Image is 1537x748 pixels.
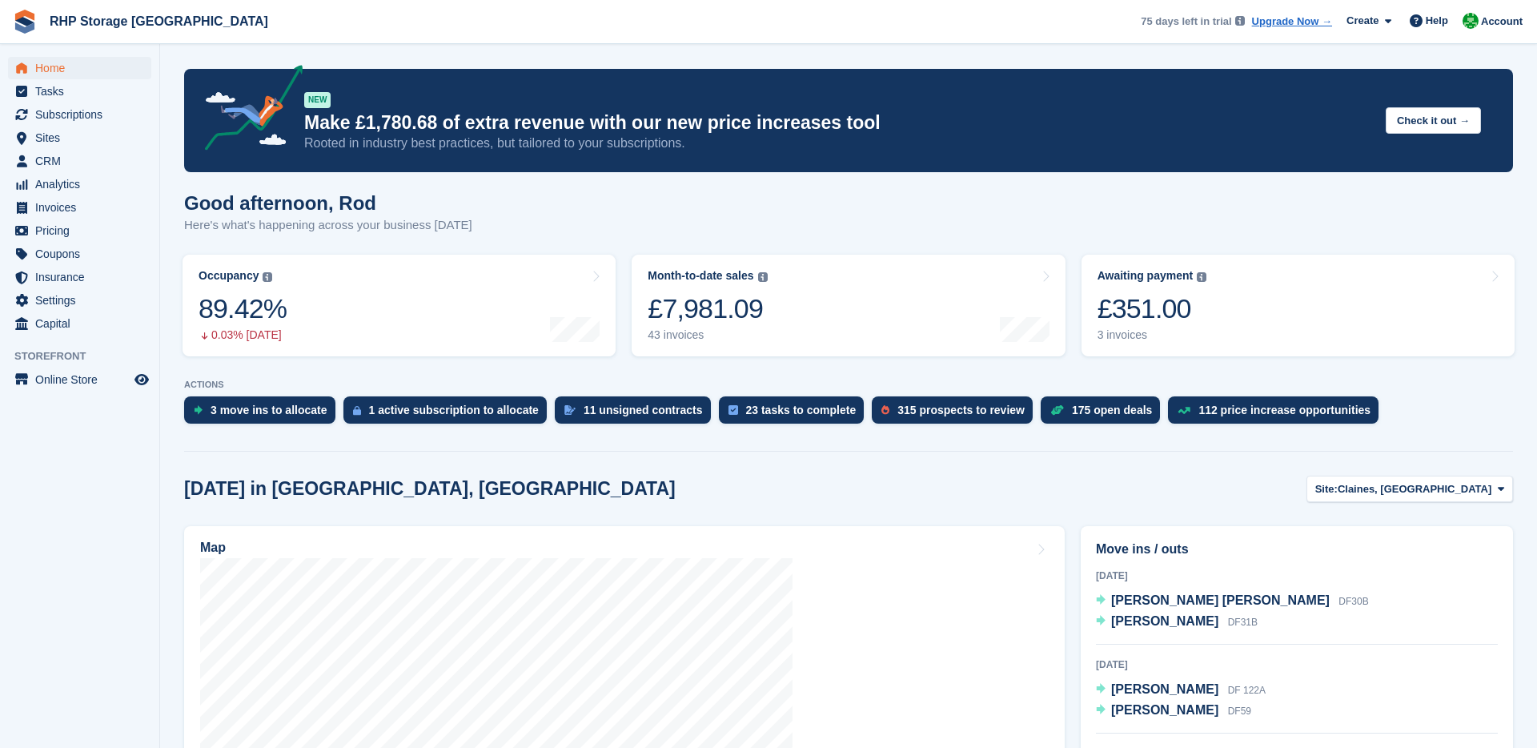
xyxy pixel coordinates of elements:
[199,269,259,283] div: Occupancy
[1306,476,1513,502] button: Site: Claines, [GEOGRAPHIC_DATA]
[8,219,151,242] a: menu
[8,312,151,335] a: menu
[897,404,1025,416] div: 315 prospects to review
[263,272,272,282] img: icon-info-grey-7440780725fd019a000dd9b08b2336e03edf1995a4989e88bcd33f0948082b44.svg
[14,348,159,364] span: Storefront
[648,292,767,325] div: £7,981.09
[8,127,151,149] a: menu
[746,404,857,416] div: 23 tasks to complete
[183,255,616,356] a: Occupancy 89.42% 0.03% [DATE]
[1096,658,1498,672] div: [DATE]
[1072,404,1152,416] div: 175 open deals
[8,173,151,195] a: menu
[1235,16,1245,26] img: icon-info-grey-7440780725fd019a000dd9b08b2336e03edf1995a4989e88bcd33f0948082b44.svg
[8,103,151,126] a: menu
[35,196,131,219] span: Invoices
[194,405,203,415] img: move_ins_to_allocate_icon-fdf77a2bb77ea45bf5b3d319d69a93e2d87916cf1d5bf7949dd705db3b84f3ca.svg
[1463,13,1479,29] img: Rod
[1096,591,1369,612] a: [PERSON_NAME] [PERSON_NAME] DF30B
[184,380,1513,390] p: ACTIONS
[132,370,151,389] a: Preview store
[1426,13,1448,29] span: Help
[1252,14,1332,30] a: Upgrade Now →
[555,396,719,432] a: 11 unsigned contracts
[719,396,873,432] a: 23 tasks to complete
[1111,614,1218,628] span: [PERSON_NAME]
[1178,407,1190,414] img: price_increase_opportunities-93ffe204e8149a01c8c9dc8f82e8f89637d9d84a8eef4429ea346261dce0b2c0.svg
[1098,269,1194,283] div: Awaiting payment
[1315,481,1338,497] span: Site:
[1228,685,1266,696] span: DF 122A
[8,368,151,391] a: menu
[184,396,343,432] a: 3 move ins to allocate
[1082,255,1515,356] a: Awaiting payment £351.00 3 invoices
[43,8,275,34] a: RHP Storage [GEOGRAPHIC_DATA]
[1096,612,1258,633] a: [PERSON_NAME] DF31B
[1096,540,1498,559] h2: Move ins / outs
[1228,617,1258,628] span: DF31B
[1050,404,1064,416] img: deal-1b604bf984904fb50ccaf53a9ad4b4a5d6e5aea283cecdc64d6e3604feb123c2.svg
[191,65,303,156] img: price-adjustments-announcement-icon-8257ccfd72463d97f412b2fc003d46551f7dbcb40ab6d574587a9cd5c0d94...
[1111,703,1218,717] span: [PERSON_NAME]
[343,396,555,432] a: 1 active subscription to allocate
[35,173,131,195] span: Analytics
[1198,404,1370,416] div: 112 price increase opportunities
[648,328,767,342] div: 43 invoices
[1111,593,1330,607] span: [PERSON_NAME] [PERSON_NAME]
[200,541,226,555] h2: Map
[35,127,131,149] span: Sites
[1386,107,1481,134] button: Check it out →
[304,111,1373,135] p: Make £1,780.68 of extra revenue with our new price increases tool
[584,404,703,416] div: 11 unsigned contracts
[369,404,539,416] div: 1 active subscription to allocate
[35,150,131,172] span: CRM
[35,368,131,391] span: Online Store
[35,289,131,312] span: Settings
[8,266,151,288] a: menu
[8,80,151,103] a: menu
[1338,596,1368,607] span: DF30B
[632,255,1065,356] a: Month-to-date sales £7,981.09 43 invoices
[13,10,37,34] img: stora-icon-8386f47178a22dfd0bd8f6a31ec36ba5ce8667c1dd55bd0f319d3a0aa187defe.svg
[1098,292,1207,325] div: £351.00
[35,103,131,126] span: Subscriptions
[1096,701,1251,722] a: [PERSON_NAME] DF59
[353,405,361,416] img: active_subscription_to_allocate_icon-d502201f5373d7db506a760aba3b589e785aa758c864c3986d89f69b8ff3...
[35,243,131,265] span: Coupons
[304,92,331,108] div: NEW
[1346,13,1378,29] span: Create
[1338,481,1491,497] span: Claines, [GEOGRAPHIC_DATA]
[564,405,576,415] img: contract_signature_icon-13c848040528278c33f63329250d36e43548de30e8caae1d1a13099fd9432cc5.svg
[758,272,768,282] img: icon-info-grey-7440780725fd019a000dd9b08b2336e03edf1995a4989e88bcd33f0948082b44.svg
[881,405,889,415] img: prospect-51fa495bee0391a8d652442698ab0144808aea92771e9ea1ae160a38d050c398.svg
[184,478,676,500] h2: [DATE] in [GEOGRAPHIC_DATA], [GEOGRAPHIC_DATA]
[1096,569,1498,583] div: [DATE]
[8,196,151,219] a: menu
[184,192,472,214] h1: Good afternoon, Rod
[1197,272,1206,282] img: icon-info-grey-7440780725fd019a000dd9b08b2336e03edf1995a4989e88bcd33f0948082b44.svg
[8,289,151,312] a: menu
[304,135,1373,152] p: Rooted in industry best practices, but tailored to your subscriptions.
[8,57,151,79] a: menu
[35,312,131,335] span: Capital
[1041,396,1168,432] a: 175 open deals
[872,396,1041,432] a: 315 prospects to review
[1168,396,1387,432] a: 112 price increase opportunities
[648,269,753,283] div: Month-to-date sales
[35,80,131,103] span: Tasks
[1111,682,1218,696] span: [PERSON_NAME]
[35,57,131,79] span: Home
[1228,706,1251,717] span: DF59
[8,243,151,265] a: menu
[1098,328,1207,342] div: 3 invoices
[199,328,287,342] div: 0.03% [DATE]
[35,219,131,242] span: Pricing
[1481,14,1523,30] span: Account
[199,292,287,325] div: 89.42%
[35,266,131,288] span: Insurance
[8,150,151,172] a: menu
[1096,680,1266,701] a: [PERSON_NAME] DF 122A
[728,405,738,415] img: task-75834270c22a3079a89374b754ae025e5fb1db73e45f91037f5363f120a921f8.svg
[184,216,472,235] p: Here's what's happening across your business [DATE]
[211,404,327,416] div: 3 move ins to allocate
